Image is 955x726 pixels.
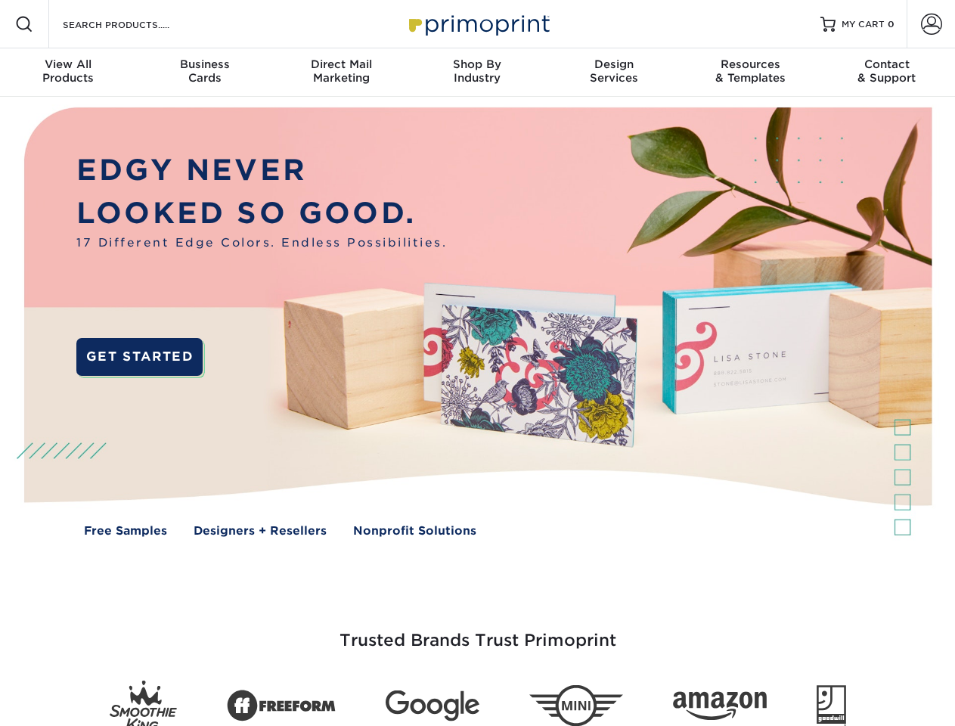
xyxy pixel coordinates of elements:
div: & Support [819,57,955,85]
div: & Templates [682,57,818,85]
img: Primoprint [402,8,553,40]
span: 17 Different Edge Colors. Endless Possibilities. [76,234,447,252]
div: Services [546,57,682,85]
a: Direct MailMarketing [273,48,409,97]
p: EDGY NEVER [76,149,447,192]
h3: Trusted Brands Trust Primoprint [36,594,920,669]
a: Designers + Resellers [194,523,327,540]
a: DesignServices [546,48,682,97]
div: Marketing [273,57,409,85]
span: Direct Mail [273,57,409,71]
span: MY CART [842,18,885,31]
span: Contact [819,57,955,71]
img: Amazon [673,692,767,721]
img: Goodwill [817,685,846,726]
a: Free Samples [84,523,167,540]
span: Design [546,57,682,71]
span: 0 [888,19,895,29]
a: Contact& Support [819,48,955,97]
a: BusinessCards [136,48,272,97]
a: Resources& Templates [682,48,818,97]
input: SEARCH PRODUCTS..... [61,15,209,33]
a: Nonprofit Solutions [353,523,476,540]
a: Shop ByIndustry [409,48,545,97]
div: Industry [409,57,545,85]
span: Resources [682,57,818,71]
div: Cards [136,57,272,85]
span: Shop By [409,57,545,71]
span: Business [136,57,272,71]
p: LOOKED SO GOOD. [76,192,447,235]
a: GET STARTED [76,338,203,376]
img: Google [386,690,479,721]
